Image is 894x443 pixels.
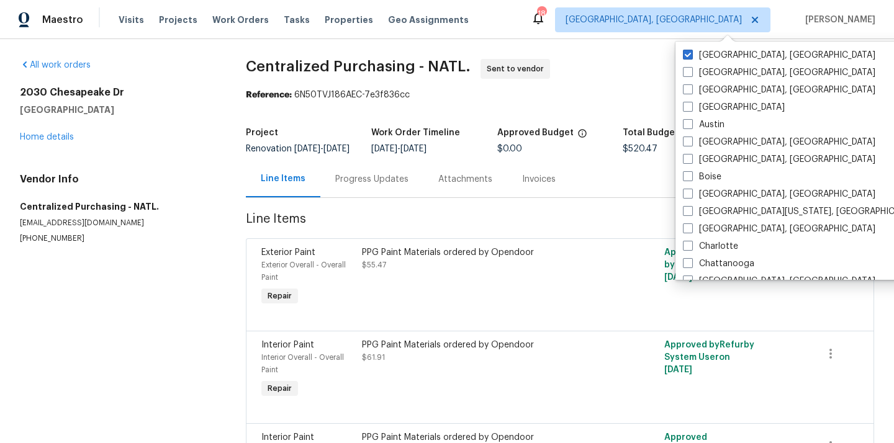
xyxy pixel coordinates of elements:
[294,145,320,153] span: [DATE]
[20,133,74,141] a: Home details
[800,14,875,26] span: [PERSON_NAME]
[362,339,607,351] div: PPG Paint Materials ordered by Opendoor
[42,14,83,26] span: Maestro
[263,290,297,302] span: Repair
[119,14,144,26] span: Visits
[664,341,754,374] span: Approved by Refurby System User on
[537,7,546,20] div: 18
[683,223,875,235] label: [GEOGRAPHIC_DATA], [GEOGRAPHIC_DATA]
[246,59,471,74] span: Centralized Purchasing - NATL.
[683,119,725,131] label: Austin
[683,84,875,96] label: [GEOGRAPHIC_DATA], [GEOGRAPHIC_DATA]
[577,128,587,145] span: The total cost of line items that have been approved by both Opendoor and the Trade Partner. This...
[683,49,875,61] label: [GEOGRAPHIC_DATA], [GEOGRAPHIC_DATA]
[294,145,350,153] span: -
[261,172,305,185] div: Line Items
[487,63,549,75] span: Sent to vendor
[522,173,556,186] div: Invoices
[497,145,522,153] span: $0.00
[388,14,469,26] span: Geo Assignments
[20,104,216,116] h5: [GEOGRAPHIC_DATA]
[20,233,216,244] p: [PHONE_NUMBER]
[284,16,310,24] span: Tasks
[20,173,216,186] h4: Vendor Info
[566,14,742,26] span: [GEOGRAPHIC_DATA], [GEOGRAPHIC_DATA]
[683,257,754,270] label: Chattanooga
[246,145,350,153] span: Renovation
[20,61,91,69] a: All work orders
[683,188,875,200] label: [GEOGRAPHIC_DATA], [GEOGRAPHIC_DATA]
[497,128,574,137] h5: Approved Budget
[246,128,278,137] h5: Project
[683,66,875,79] label: [GEOGRAPHIC_DATA], [GEOGRAPHIC_DATA]
[323,145,350,153] span: [DATE]
[438,173,492,186] div: Attachments
[335,173,409,186] div: Progress Updates
[683,136,875,148] label: [GEOGRAPHIC_DATA], [GEOGRAPHIC_DATA]
[371,145,427,153] span: -
[362,246,607,259] div: PPG Paint Materials ordered by Opendoor
[683,275,875,287] label: [GEOGRAPHIC_DATA], [GEOGRAPHIC_DATA]
[261,354,344,374] span: Interior Overall - Overall Paint
[159,14,197,26] span: Projects
[623,145,657,153] span: $520.47
[664,273,692,282] span: [DATE]
[20,86,216,99] h2: 2030 Chesapeake Dr
[261,261,346,281] span: Exterior Overall - Overall Paint
[261,433,314,442] span: Interior Paint
[261,248,315,257] span: Exterior Paint
[371,145,397,153] span: [DATE]
[683,153,875,166] label: [GEOGRAPHIC_DATA], [GEOGRAPHIC_DATA]
[325,14,373,26] span: Properties
[683,171,721,183] label: Boise
[664,365,692,374] span: [DATE]
[263,382,297,395] span: Repair
[246,213,808,236] span: Line Items
[261,341,314,349] span: Interior Paint
[683,101,785,114] label: [GEOGRAPHIC_DATA]
[362,261,386,269] span: $55.47
[212,14,269,26] span: Work Orders
[400,145,427,153] span: [DATE]
[683,240,738,253] label: Charlotte
[20,200,216,213] h5: Centralized Purchasing - NATL.
[20,218,216,228] p: [EMAIL_ADDRESS][DOMAIN_NAME]
[371,128,460,137] h5: Work Order Timeline
[623,128,679,137] h5: Total Budget
[664,248,756,282] span: Approved by [PERSON_NAME] on
[362,354,385,361] span: $61.91
[246,89,874,101] div: 6N50TVJ186AEC-7e3f836cc
[246,91,292,99] b: Reference:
